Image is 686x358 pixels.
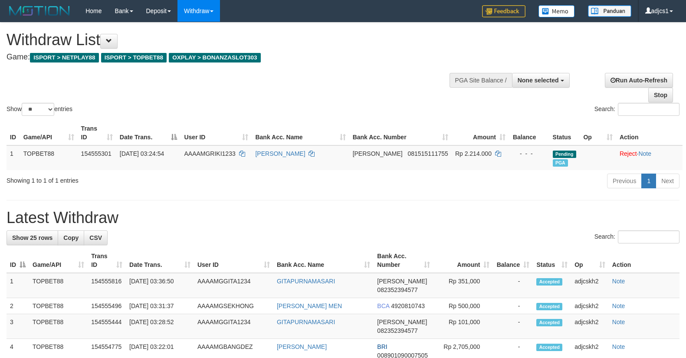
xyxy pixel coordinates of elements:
td: 2 [7,298,29,314]
span: OXPLAY > BONANZASLOT303 [169,53,261,62]
td: adjcskh2 [571,314,609,339]
span: 154555301 [81,150,112,157]
span: [DATE] 03:24:54 [120,150,164,157]
span: Show 25 rows [12,234,53,241]
th: Action [616,121,683,145]
td: TOPBET88 [29,273,88,298]
span: Copy 082352394577 to clipboard [377,286,417,293]
span: Copy 081515111755 to clipboard [407,150,448,157]
th: ID: activate to sort column descending [7,248,29,273]
td: 3 [7,314,29,339]
img: Feedback.jpg [482,5,525,17]
span: [PERSON_NAME] [353,150,403,157]
a: Copy [58,230,84,245]
a: Note [612,343,625,350]
th: User ID: activate to sort column ascending [194,248,273,273]
h1: Latest Withdraw [7,209,679,227]
a: Note [638,150,651,157]
td: 154555816 [88,273,126,298]
label: Search: [594,103,679,116]
span: Copy 4920810743 to clipboard [391,302,425,309]
a: Reject [620,150,637,157]
td: 154555444 [88,314,126,339]
img: Button%20Memo.svg [538,5,575,17]
td: Rp 101,000 [433,314,493,339]
h1: Withdraw List [7,31,449,49]
a: [PERSON_NAME] [277,343,327,350]
td: 154555496 [88,298,126,314]
div: PGA Site Balance / [450,73,512,88]
a: GITAPURNAMASARI [277,278,335,285]
th: Op: activate to sort column ascending [580,121,616,145]
a: Note [612,278,625,285]
span: Pending [553,151,576,158]
th: Amount: activate to sort column ascending [433,248,493,273]
th: Amount: activate to sort column ascending [452,121,509,145]
td: 1 [7,145,20,170]
td: AAAAMGGITA1234 [194,273,273,298]
td: 1 [7,273,29,298]
img: panduan.png [588,5,631,17]
label: Search: [594,230,679,243]
div: - - - [512,149,546,158]
th: Bank Acc. Number: activate to sort column ascending [349,121,452,145]
button: None selected [512,73,570,88]
th: Game/API: activate to sort column ascending [29,248,88,273]
a: Note [612,319,625,325]
th: Trans ID: activate to sort column ascending [78,121,116,145]
span: [PERSON_NAME] [377,319,427,325]
a: Note [612,302,625,309]
span: Rp 2.214.000 [455,150,492,157]
div: Showing 1 to 1 of 1 entries [7,173,279,185]
td: adjcskh2 [571,273,609,298]
th: Bank Acc. Name: activate to sort column ascending [273,248,374,273]
span: None selected [518,77,559,84]
td: Rp 500,000 [433,298,493,314]
span: BRI [377,343,387,350]
th: Action [609,248,679,273]
th: Bank Acc. Name: activate to sort column ascending [252,121,349,145]
td: - [493,314,533,339]
th: Balance: activate to sort column ascending [493,248,533,273]
span: AAAAMGRIKI1233 [184,150,235,157]
a: Show 25 rows [7,230,58,245]
th: Trans ID: activate to sort column ascending [88,248,126,273]
span: ISPORT > NETPLAY88 [30,53,99,62]
th: Balance [509,121,549,145]
a: GITAPURNAMASARI [277,319,335,325]
td: - [493,273,533,298]
a: CSV [84,230,108,245]
input: Search: [618,230,679,243]
a: [PERSON_NAME] MEN [277,302,342,309]
span: BCA [377,302,389,309]
span: Copy 082352394577 to clipboard [377,327,417,334]
span: Copy [63,234,79,241]
td: adjcskh2 [571,298,609,314]
span: CSV [89,234,102,241]
th: ID [7,121,20,145]
th: User ID: activate to sort column ascending [181,121,252,145]
img: MOTION_logo.png [7,4,72,17]
a: Run Auto-Refresh [605,73,673,88]
h4: Game: [7,53,449,62]
a: Previous [607,174,642,188]
td: [DATE] 03:36:50 [126,273,194,298]
select: Showentries [22,103,54,116]
th: Game/API: activate to sort column ascending [20,121,78,145]
th: Status: activate to sort column ascending [533,248,571,273]
td: [DATE] 03:31:37 [126,298,194,314]
span: Accepted [536,278,562,286]
th: Op: activate to sort column ascending [571,248,609,273]
td: TOPBET88 [29,314,88,339]
th: Date Trans.: activate to sort column ascending [126,248,194,273]
span: Accepted [536,344,562,351]
td: - [493,298,533,314]
a: Stop [648,88,673,102]
span: [PERSON_NAME] [377,278,427,285]
th: Date Trans.: activate to sort column descending [116,121,181,145]
td: · [616,145,683,170]
td: AAAAMGGITA1234 [194,314,273,339]
span: Marked by adjcskh2 [553,159,568,167]
td: TOPBET88 [29,298,88,314]
th: Status [549,121,580,145]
